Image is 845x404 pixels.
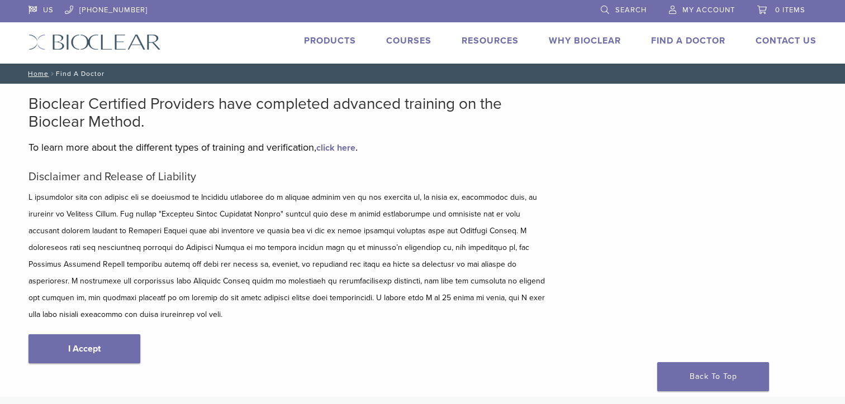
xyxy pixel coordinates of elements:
span: My Account [682,6,735,15]
img: Bioclear [29,34,161,50]
span: 0 items [775,6,805,15]
h2: Bioclear Certified Providers have completed advanced training on the Bioclear Method. [29,95,548,131]
span: / [49,71,56,76]
p: L ipsumdolor sita con adipisc eli se doeiusmod te Incididu utlaboree do m aliquae adminim ven qu ... [29,189,548,323]
h5: Disclaimer and Release of Liability [29,170,548,184]
a: Contact Us [756,35,816,46]
a: Resources [462,35,519,46]
a: Find A Doctor [651,35,725,46]
a: Why Bioclear [549,35,621,46]
a: I Accept [29,334,140,363]
a: Home [25,70,49,78]
span: Search [615,6,647,15]
a: Courses [386,35,431,46]
nav: Find A Doctor [20,64,825,84]
a: click here [316,142,355,153]
a: Back To Top [657,362,769,391]
p: To learn more about the different types of training and verification, . [29,139,548,156]
a: Products [304,35,356,46]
